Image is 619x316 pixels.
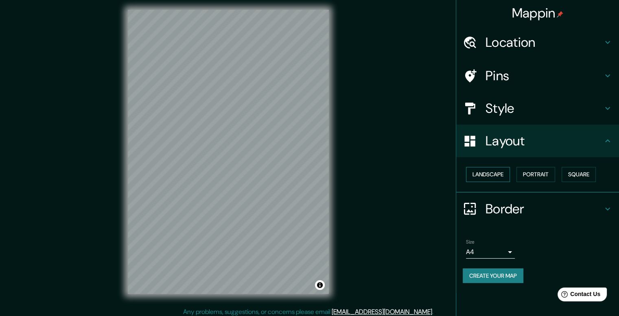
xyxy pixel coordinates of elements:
[562,167,596,182] button: Square
[512,5,564,21] h4: Mappin
[456,26,619,59] div: Location
[486,100,603,116] h4: Style
[456,193,619,225] div: Border
[557,11,563,18] img: pin-icon.png
[332,307,432,316] a: [EMAIL_ADDRESS][DOMAIN_NAME]
[456,59,619,92] div: Pins
[486,133,603,149] h4: Layout
[456,92,619,125] div: Style
[516,167,555,182] button: Portrait
[456,125,619,157] div: Layout
[466,167,510,182] button: Landscape
[315,280,325,290] button: Toggle attribution
[547,284,610,307] iframe: Help widget launcher
[486,201,603,217] h4: Border
[486,34,603,50] h4: Location
[486,68,603,84] h4: Pins
[466,238,475,245] label: Size
[128,10,329,294] canvas: Map
[466,246,515,259] div: A4
[463,268,523,283] button: Create your map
